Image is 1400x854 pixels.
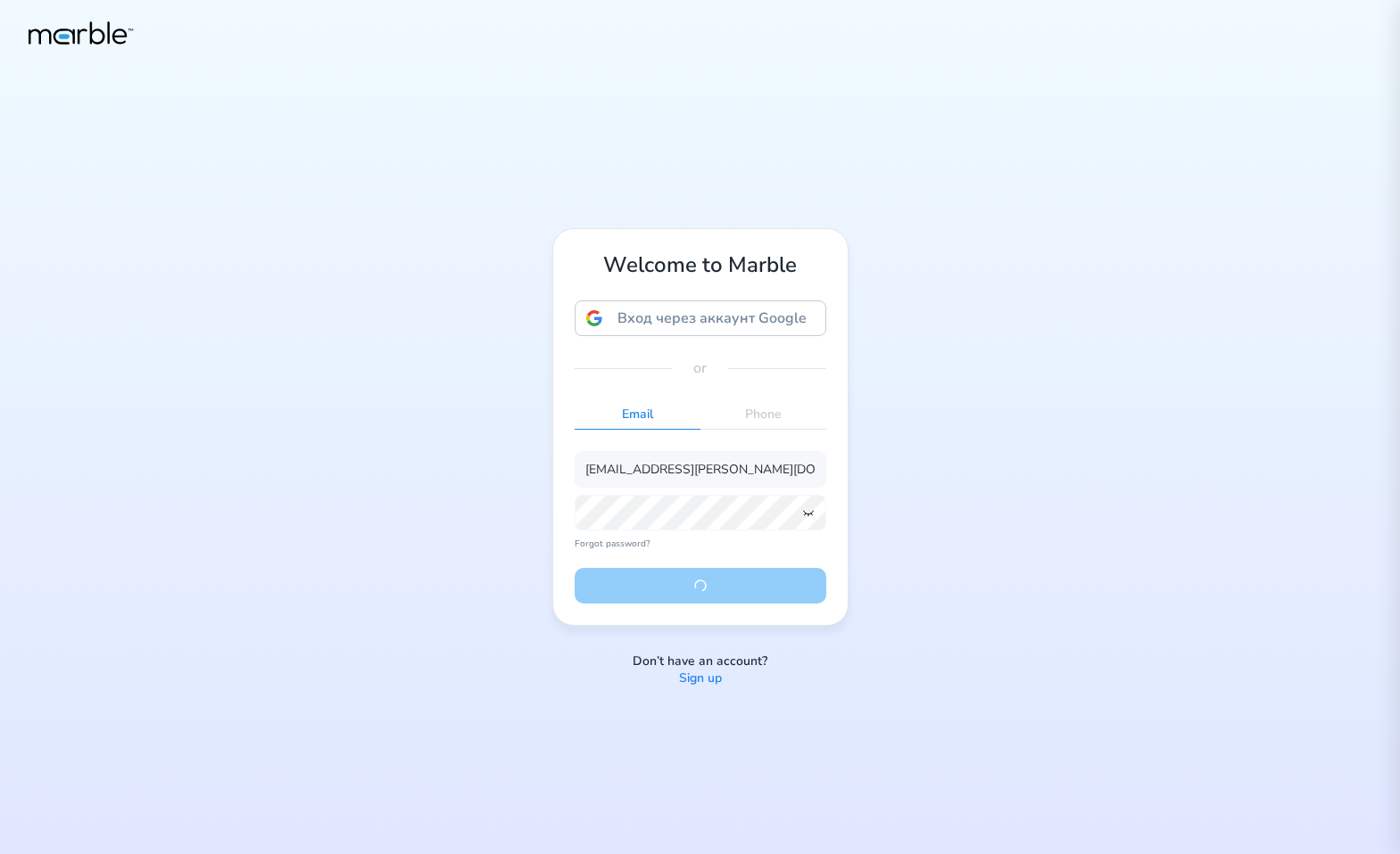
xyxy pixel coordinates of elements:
[693,357,707,379] p: or
[679,670,722,687] a: Sign up
[700,400,826,429] p: Phone
[609,308,815,328] span: Вход через аккаунт Google
[575,568,826,604] button: Sign in
[575,400,700,429] p: Email
[575,538,826,550] a: Forgot password?
[575,300,826,336] div: Вход через аккаунт Google
[575,451,826,487] input: Account email
[575,250,826,279] h1: Welcome to Marble
[633,653,767,670] p: Don’t have an account?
